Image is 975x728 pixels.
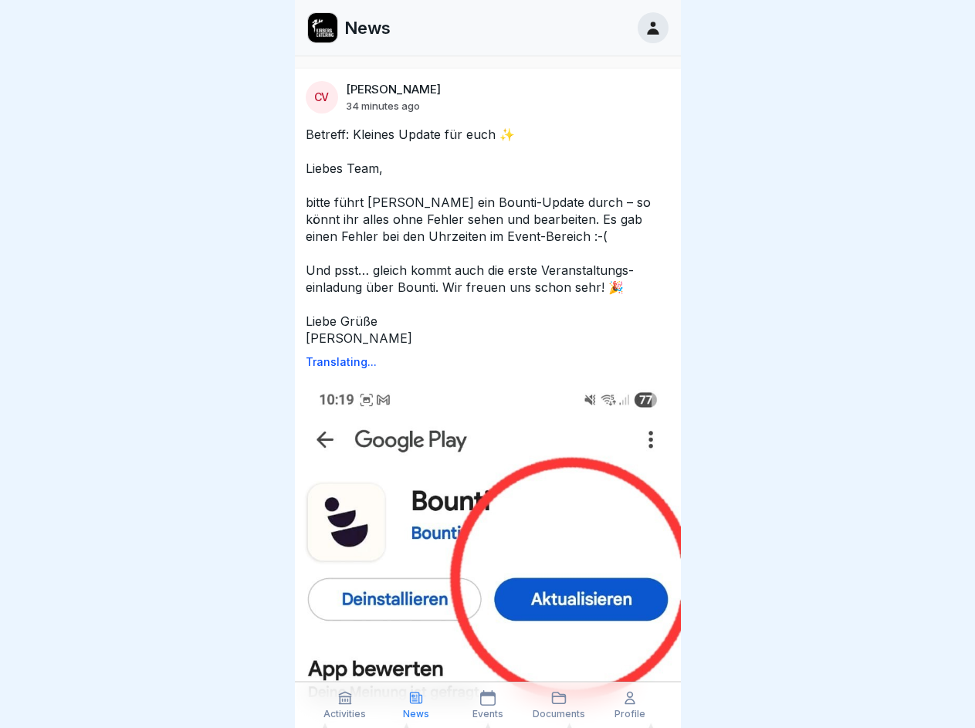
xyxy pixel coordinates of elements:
p: News [344,18,391,38]
p: Betreff: Kleines Update für euch ✨ Liebes Team, bitte führt [PERSON_NAME] ein Bounti-Update durch... [306,126,670,347]
p: Activities [323,709,366,720]
p: 34 minutes ago [346,100,420,112]
p: [PERSON_NAME] [346,83,441,97]
p: Events [472,709,503,720]
p: News [403,709,429,720]
div: CV [306,81,338,113]
img: ewxb9rjzulw9ace2na8lwzf2.png [308,13,337,42]
p: Documents [533,709,585,720]
p: Translating... [306,356,670,368]
p: Profile [614,709,645,720]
